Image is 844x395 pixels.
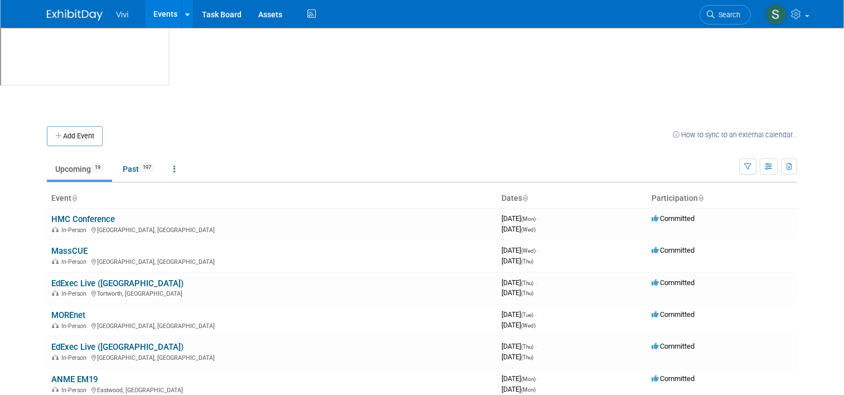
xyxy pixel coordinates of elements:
[47,158,112,180] a: Upcoming19
[501,385,536,393] span: [DATE]
[139,163,155,172] span: 197
[535,342,537,350] span: -
[765,4,787,25] img: Sandra Wimer
[521,216,536,222] span: (Mon)
[522,194,528,203] a: Sort by Start Date
[61,290,90,297] span: In-Person
[537,214,539,223] span: -
[501,310,537,319] span: [DATE]
[61,322,90,330] span: In-Person
[537,374,539,383] span: -
[52,290,59,296] img: In-Person Event
[501,342,537,350] span: [DATE]
[501,278,537,287] span: [DATE]
[501,214,539,223] span: [DATE]
[521,344,533,350] span: (Thu)
[521,312,533,318] span: (Tue)
[521,290,533,296] span: (Thu)
[497,189,647,208] th: Dates
[61,227,90,234] span: In-Person
[501,257,533,265] span: [DATE]
[652,374,695,383] span: Committed
[535,310,537,319] span: -
[652,310,695,319] span: Committed
[52,387,59,392] img: In-Person Event
[501,321,536,329] span: [DATE]
[521,248,536,254] span: (Wed)
[521,376,536,382] span: (Mon)
[647,189,797,208] th: Participation
[652,278,695,287] span: Committed
[47,9,103,21] img: ExhibitDay
[51,257,493,266] div: [GEOGRAPHIC_DATA], [GEOGRAPHIC_DATA]
[61,387,90,394] span: In-Person
[61,354,90,362] span: In-Person
[652,214,695,223] span: Committed
[521,322,536,329] span: (Wed)
[51,246,88,256] a: MassCUE
[52,322,59,328] img: In-Person Event
[51,214,115,224] a: HMC Conference
[652,246,695,254] span: Committed
[51,225,493,234] div: [GEOGRAPHIC_DATA], [GEOGRAPHIC_DATA]
[61,258,90,266] span: In-Person
[116,10,128,19] span: Vivi
[47,189,497,208] th: Event
[521,354,533,360] span: (Thu)
[652,342,695,350] span: Committed
[51,278,184,288] a: EdExec Live ([GEOGRAPHIC_DATA])
[501,374,539,383] span: [DATE]
[537,246,539,254] span: -
[52,227,59,232] img: In-Person Event
[673,131,797,139] a: How to sync to an external calendar...
[51,321,493,330] div: [GEOGRAPHIC_DATA], [GEOGRAPHIC_DATA]
[51,385,493,394] div: Eastwood, [GEOGRAPHIC_DATA]
[698,194,703,203] a: Sort by Participation Type
[501,353,533,361] span: [DATE]
[51,353,493,362] div: [GEOGRAPHIC_DATA], [GEOGRAPHIC_DATA]
[91,163,104,172] span: 19
[51,310,85,320] a: MOREnet
[535,278,537,287] span: -
[52,354,59,360] img: In-Person Event
[51,342,184,352] a: EdExec Live ([GEOGRAPHIC_DATA])
[521,387,536,393] span: (Mon)
[700,5,751,25] a: Search
[521,280,533,286] span: (Thu)
[521,258,533,264] span: (Thu)
[71,194,77,203] a: Sort by Event Name
[501,225,536,233] span: [DATE]
[51,288,493,297] div: Tortworth, [GEOGRAPHIC_DATA]
[114,158,163,180] a: Past197
[501,288,533,297] span: [DATE]
[715,11,740,19] span: Search
[501,246,539,254] span: [DATE]
[51,374,98,384] a: ANME EM19
[47,126,103,146] button: Add Event
[52,258,59,264] img: In-Person Event
[521,227,536,233] span: (Wed)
